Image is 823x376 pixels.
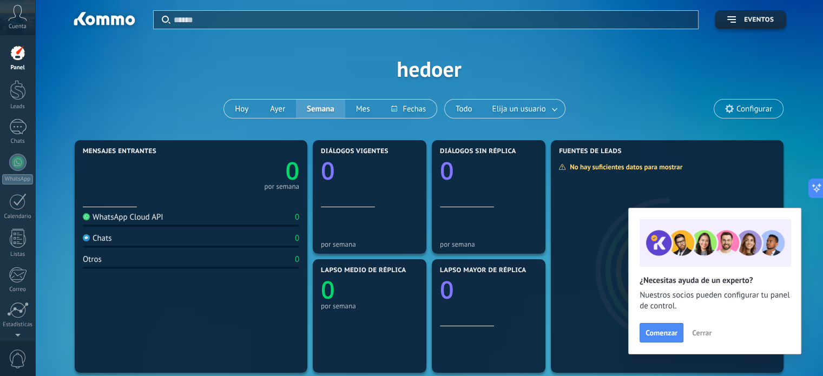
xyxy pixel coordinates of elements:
[224,100,259,118] button: Hoy
[2,174,33,184] div: WhatsApp
[321,302,418,310] div: por semana
[440,148,516,155] span: Diálogos sin réplica
[490,102,548,116] span: Elija un usuario
[321,273,335,306] text: 0
[83,234,90,241] img: Chats
[83,213,90,220] img: WhatsApp Cloud API
[191,154,299,187] a: 0
[692,329,712,337] span: Cerrar
[2,286,34,293] div: Correo
[83,254,102,265] div: Otros
[259,100,296,118] button: Ayer
[646,329,677,337] span: Comenzar
[558,162,690,171] div: No hay suficientes datos para mostrar
[296,100,345,118] button: Semana
[2,251,34,258] div: Listas
[744,16,774,24] span: Eventos
[2,64,34,71] div: Panel
[295,233,299,243] div: 0
[380,100,436,118] button: Fechas
[321,240,418,248] div: por semana
[321,267,406,274] span: Lapso medio de réplica
[440,273,454,306] text: 0
[321,154,335,187] text: 0
[445,100,483,118] button: Todo
[640,290,790,312] span: Nuestros socios pueden configurar tu panel de control.
[715,10,786,29] button: Eventos
[295,254,299,265] div: 0
[83,233,112,243] div: Chats
[687,325,716,341] button: Cerrar
[2,213,34,220] div: Calendario
[83,148,156,155] span: Mensajes entrantes
[345,100,381,118] button: Mes
[9,23,27,30] span: Cuenta
[321,148,389,155] span: Diálogos vigentes
[559,148,622,155] span: Fuentes de leads
[2,103,34,110] div: Leads
[736,104,772,114] span: Configurar
[2,138,34,145] div: Chats
[285,154,299,187] text: 0
[295,212,299,222] div: 0
[83,212,163,222] div: WhatsApp Cloud API
[2,321,34,328] div: Estadísticas
[440,267,526,274] span: Lapso mayor de réplica
[640,275,790,286] h2: ¿Necesitas ayuda de un experto?
[440,240,537,248] div: por semana
[483,100,565,118] button: Elija un usuario
[440,154,454,187] text: 0
[640,323,683,342] button: Comenzar
[264,184,299,189] div: por semana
